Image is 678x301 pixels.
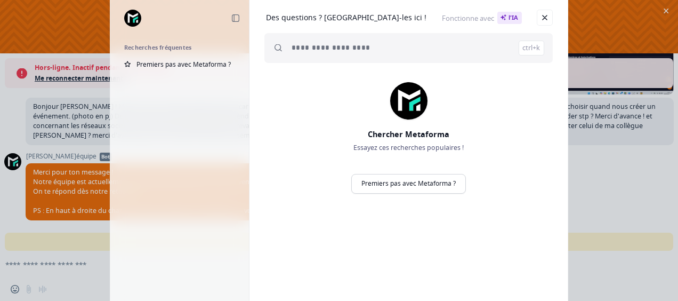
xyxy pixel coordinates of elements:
[136,60,231,69] span: Premiers pas avec Metaforma ?
[124,44,235,51] h2: Recherches fréquentes
[329,143,488,153] p: Essayez ces recherches populaires !
[228,11,243,26] a: Réduire
[351,174,466,194] a: Premiers pas avec Metaforma ?
[329,129,488,140] h2: Chercher Metaforma
[537,10,553,26] a: Fermer
[497,12,522,24] span: l'IA
[442,12,522,24] span: Fonctionne avec
[266,13,426,22] h1: Des questions ? [GEOGRAPHIC_DATA]-les ici !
